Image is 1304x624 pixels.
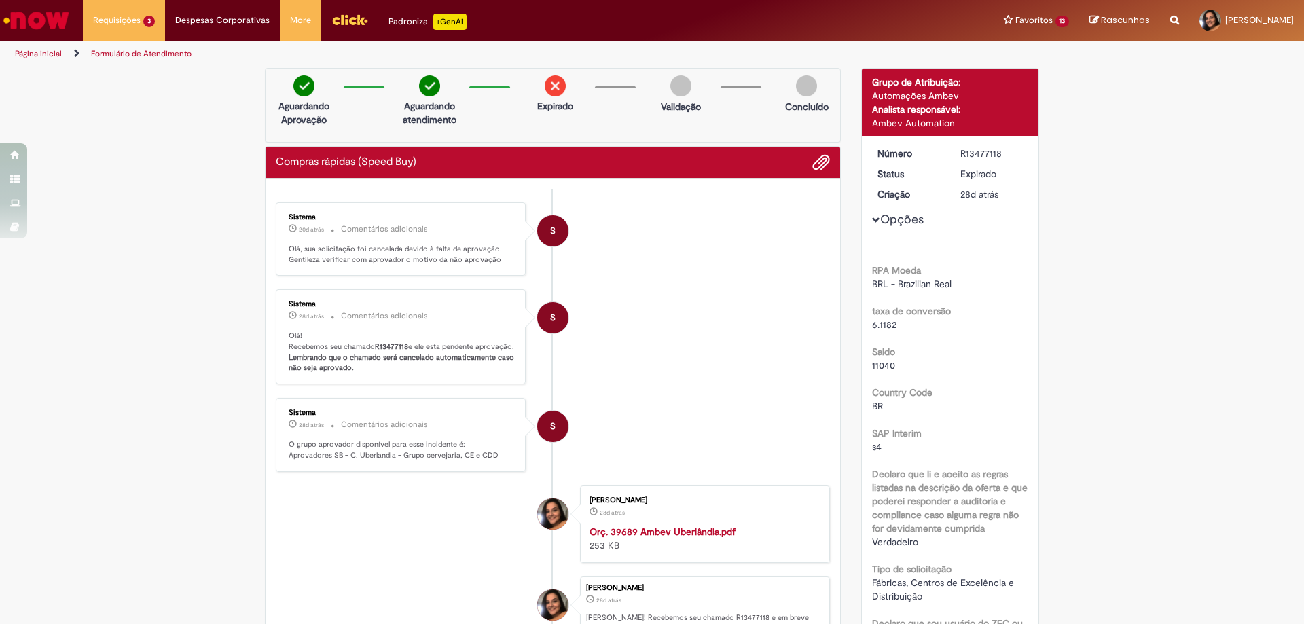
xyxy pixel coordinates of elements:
small: Comentários adicionais [341,310,428,322]
time: 03/09/2025 14:06:41 [600,509,625,517]
p: +GenAi [433,14,467,30]
p: Validação [661,100,701,113]
time: 03/09/2025 14:07:00 [299,312,324,320]
div: Grupo de Atribuição: [872,75,1029,89]
time: 03/09/2025 14:06:57 [299,421,324,429]
span: More [290,14,311,27]
span: 28d atrás [596,596,621,604]
ul: Trilhas de página [10,41,859,67]
div: Sistema [289,300,515,308]
p: Aguardando Aprovação [271,99,337,126]
span: 28d atrás [600,509,625,517]
h2: Compras rápidas (Speed Buy) Histórico de tíquete [276,156,416,168]
small: Comentários adicionais [341,419,428,430]
div: Sistema [289,409,515,417]
span: Fábricas, Centros de Excelência e Distribuição [872,576,1017,602]
dt: Número [867,147,951,160]
b: Saldo [872,346,895,358]
p: O grupo aprovador disponível para esse incidente é: Aprovadores SB - C. Uberlandia - Grupo cervej... [289,439,515,460]
p: Aguardando atendimento [397,99,463,126]
div: [PERSON_NAME] [590,496,816,504]
span: Despesas Corporativas [175,14,270,27]
img: click_logo_yellow_360x200.png [331,10,368,30]
time: 03/09/2025 14:06:49 [960,188,998,200]
div: Automações Ambev [872,89,1029,103]
span: S [550,410,556,443]
p: Olá, sua solicitação foi cancelada devido à falta de aprovação. Gentileza verificar com aprovador... [289,244,515,265]
dt: Status [867,167,951,181]
span: s4 [872,441,882,453]
div: Ariane Piccolo Gussi [537,589,568,621]
small: Comentários adicionais [341,223,428,235]
a: Orç. 39689 Ambev Uberlândia.pdf [590,526,736,538]
span: Requisições [93,14,141,27]
div: Ambev Automation [872,116,1029,130]
span: BR [872,400,883,412]
span: Rascunhos [1101,14,1150,26]
b: Lembrando que o chamado será cancelado automaticamente caso não seja aprovado. [289,352,516,373]
a: Rascunhos [1089,14,1150,27]
b: R13477118 [375,342,408,352]
time: 11/09/2025 11:06:49 [299,225,324,234]
b: Declaro que li e aceito as regras listadas na descrição da oferta e que poderei responder a audit... [872,468,1028,534]
div: Analista responsável: [872,103,1029,116]
div: Expirado [960,167,1024,181]
b: Country Code [872,386,932,399]
div: R13477118 [960,147,1024,160]
span: 28d atrás [299,421,324,429]
img: remove.png [545,75,566,96]
span: 28d atrás [960,188,998,200]
img: img-circle-grey.png [670,75,691,96]
b: taxa de conversão [872,305,951,317]
img: img-circle-grey.png [796,75,817,96]
span: 6.1182 [872,318,896,331]
time: 03/09/2025 14:06:49 [596,596,621,604]
p: Olá! Recebemos seu chamado e ele esta pendente aprovação. [289,331,515,373]
span: 13 [1055,16,1069,27]
div: Ariane Piccolo Gussi [537,498,568,530]
b: RPA Moeda [872,264,921,276]
span: S [550,215,556,247]
span: Favoritos [1015,14,1053,27]
b: Tipo de solicitação [872,563,952,575]
div: Sistema [289,213,515,221]
span: 20d atrás [299,225,324,234]
div: System [537,302,568,333]
span: 11040 [872,359,895,371]
dt: Criação [867,187,951,201]
button: Adicionar anexos [812,153,830,171]
img: check-circle-green.png [293,75,314,96]
b: SAP Interim [872,427,922,439]
div: 03/09/2025 14:06:49 [960,187,1024,201]
div: 253 KB [590,525,816,552]
a: Página inicial [15,48,62,59]
span: [PERSON_NAME] [1225,14,1294,26]
a: Formulário de Atendimento [91,48,192,59]
p: Concluído [785,100,829,113]
span: Verdadeiro [872,536,918,548]
span: 28d atrás [299,312,324,320]
div: Padroniza [388,14,467,30]
img: ServiceNow [1,7,71,34]
div: System [537,411,568,442]
img: check-circle-green.png [419,75,440,96]
span: 3 [143,16,155,27]
span: BRL - Brazilian Real [872,278,952,290]
div: [PERSON_NAME] [586,584,822,592]
p: Expirado [537,99,573,113]
span: S [550,301,556,334]
div: System [537,215,568,246]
